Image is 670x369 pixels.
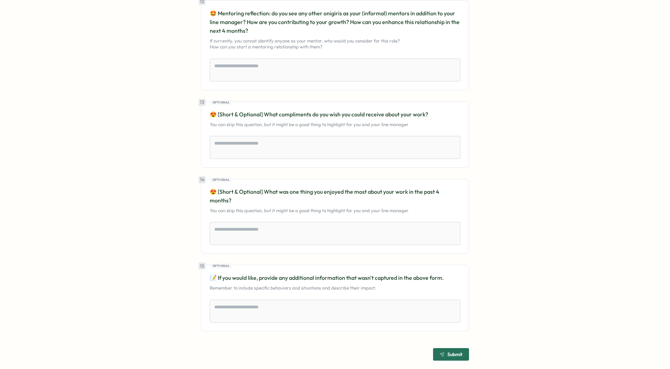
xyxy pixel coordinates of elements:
[199,99,206,106] div: 13
[213,177,230,182] span: Optional
[210,285,460,291] p: Remember to include specific behaviors and situations and describe their impact.
[213,263,230,268] span: Optional
[199,262,206,269] div: 15
[433,348,469,361] button: Submit
[210,208,460,214] p: You can skip this question, but it might be a good thing to highlight for you and your line manager
[210,110,460,119] p: 😍 [Short & Optional] What compliments do you wish you could receive about your work?
[199,176,206,183] div: 14
[210,122,460,128] p: You can skip this question, but it might be a good thing to highlight for you and your line manager
[210,274,460,282] p: 📝 If you would like, provide any additional information that wasn't captured in the above form.
[213,100,230,105] span: Optional
[210,9,460,35] p: 🤩 Mentoring reflection: do you see any other onigiris as your (informal) mentors in addition to y...
[210,187,460,205] p: 😍 [Short & Optional] What was one thing you enjoyed the most about your work in the past 4 months?
[210,38,460,50] p: If currently, you cannot identify anyone as your mentor, who would you consider for this role? Ho...
[447,352,462,357] span: Submit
